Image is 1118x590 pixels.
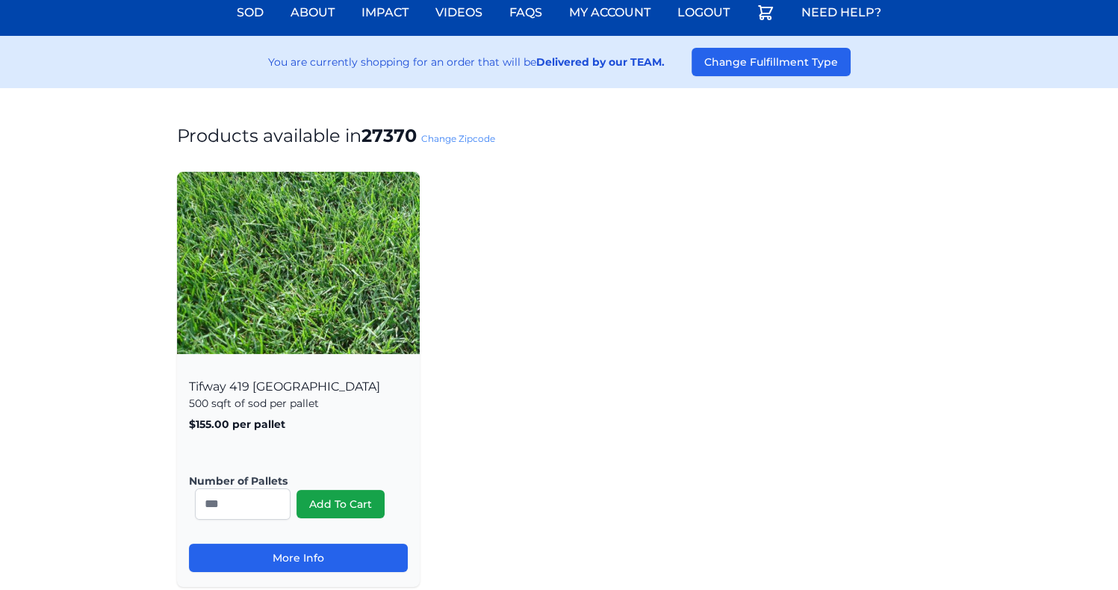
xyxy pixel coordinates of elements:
[177,363,420,587] div: Tifway 419 [GEOGRAPHIC_DATA]
[536,55,665,69] strong: Delivered by our TEAM.
[421,133,495,144] a: Change Zipcode
[177,172,420,354] img: Tifway 419 Bermuda Product Image
[189,544,408,572] a: More Info
[189,396,408,411] p: 500 sqft of sod per pallet
[189,417,408,432] p: $155.00 per pallet
[296,490,385,518] button: Add To Cart
[692,48,851,76] button: Change Fulfillment Type
[189,473,396,488] label: Number of Pallets
[177,124,942,148] h1: Products available in
[361,125,417,146] strong: 27370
